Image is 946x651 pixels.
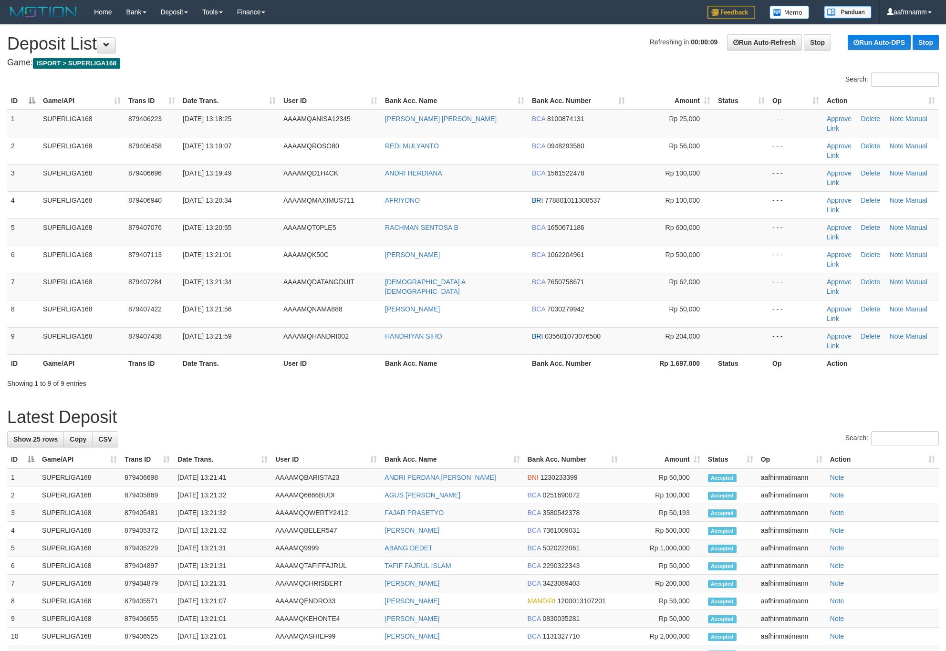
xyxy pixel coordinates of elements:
td: 2 [7,486,38,504]
td: SUPERLIGA168 [39,137,125,164]
a: Approve [827,278,852,286]
a: Approve [827,305,852,313]
span: Accepted [708,580,737,588]
span: BCA [528,509,541,517]
td: - - - [769,300,823,327]
a: Delete [861,169,880,177]
td: 3 [7,164,39,191]
td: 879405571 [121,592,174,610]
th: User ID: activate to sort column ascending [271,451,381,468]
span: 879407076 [128,224,162,231]
span: Rp 100,000 [665,196,700,204]
th: User ID [280,354,381,372]
span: Copy 1650671186 to clipboard [547,224,584,231]
td: 879404897 [121,557,174,575]
span: Accepted [708,615,737,623]
a: Approve [827,196,852,204]
td: Rp 50,000 [622,557,704,575]
span: BCA [528,562,541,569]
a: Manual Link [827,332,927,350]
td: 7 [7,575,38,592]
th: User ID: activate to sort column ascending [280,92,381,110]
th: Bank Acc. Name: activate to sort column ascending [381,451,523,468]
a: Delete [861,115,880,123]
th: Bank Acc. Name: activate to sort column ascending [381,92,528,110]
td: aafhinmatimann [757,610,826,628]
a: [DEMOGRAPHIC_DATA] A [DEMOGRAPHIC_DATA] [385,278,465,295]
div: Showing 1 to 9 of 9 entries [7,375,387,388]
td: AAAAMQTAFIFFAJRUL [271,557,381,575]
span: BCA [532,224,545,231]
td: SUPERLIGA168 [39,327,125,354]
td: SUPERLIGA168 [38,522,121,539]
td: [DATE] 13:21:07 [174,592,271,610]
span: 879407422 [128,305,162,313]
td: [DATE] 13:21:32 [174,522,271,539]
span: Accepted [708,545,737,553]
td: SUPERLIGA168 [38,557,121,575]
td: 2 [7,137,39,164]
span: ISPORT > SUPERLIGA168 [33,58,120,69]
td: aafhinmatimann [757,504,826,522]
span: Copy 1561522478 to clipboard [547,169,584,177]
td: 9 [7,327,39,354]
span: Rp 62,000 [669,278,700,286]
td: [DATE] 13:21:31 [174,539,271,557]
td: SUPERLIGA168 [38,592,121,610]
span: AAAAMQROSO80 [283,142,339,150]
a: [PERSON_NAME] [PERSON_NAME] [385,115,497,123]
span: Copy 8100874131 to clipboard [547,115,584,123]
td: 7 [7,273,39,300]
a: [PERSON_NAME] [385,615,439,622]
input: Search: [871,72,939,87]
a: Note [890,305,904,313]
a: Delete [861,305,880,313]
td: AAAAMQCHRISBERT [271,575,381,592]
span: Copy 1062204961 to clipboard [547,251,584,258]
td: Rp 59,000 [622,592,704,610]
span: BCA [532,142,545,150]
span: [DATE] 13:21:56 [183,305,231,313]
td: SUPERLIGA168 [38,575,121,592]
a: AFRIYONO [385,196,420,204]
span: Accepted [708,492,737,500]
span: BCA [532,169,545,177]
td: AAAAMQASHIEF99 [271,628,381,645]
th: Action: activate to sort column ascending [826,451,939,468]
th: Bank Acc. Number [528,354,629,372]
a: Note [890,115,904,123]
td: 4 [7,522,38,539]
td: - - - [769,164,823,191]
td: 8 [7,592,38,610]
td: SUPERLIGA168 [39,300,125,327]
td: 8 [7,300,39,327]
span: BCA [532,278,545,286]
a: Note [890,278,904,286]
span: BCA [528,579,541,587]
td: - - - [769,191,823,218]
td: Rp 100,000 [622,486,704,504]
td: 879405372 [121,522,174,539]
td: 3 [7,504,38,522]
a: Note [830,527,844,534]
td: 5 [7,539,38,557]
span: Show 25 rows [13,435,58,443]
span: Accepted [708,562,737,570]
td: SUPERLIGA168 [39,164,125,191]
td: 879405869 [121,486,174,504]
th: Game/API [39,354,125,372]
td: 879404879 [121,575,174,592]
span: Copy 7650758671 to clipboard [547,278,584,286]
th: Bank Acc. Name [381,354,528,372]
a: CSV [92,431,118,447]
span: BCA [528,491,541,499]
span: Copy 0948293580 to clipboard [547,142,584,150]
a: Copy [63,431,93,447]
a: Run Auto-Refresh [727,34,802,51]
a: Manual Link [827,142,927,159]
a: TAFIF FAJRUL ISLAM [385,562,451,569]
td: SUPERLIGA168 [38,610,121,628]
th: Amount: activate to sort column ascending [622,451,704,468]
span: Copy 3423089403 to clipboard [542,579,580,587]
span: [DATE] 13:21:01 [183,251,231,258]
